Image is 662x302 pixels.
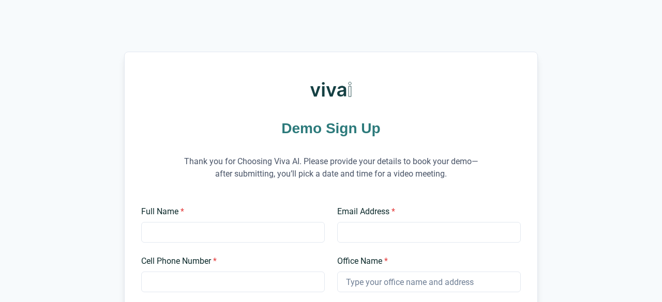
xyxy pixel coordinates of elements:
label: Email Address [337,205,515,218]
p: Thank you for Choosing Viva AI. Please provide your details to book your demo—after submitting, y... [176,142,486,193]
input: Type your office name and address [337,272,521,292]
label: Office Name [337,255,515,267]
label: Full Name [141,205,319,218]
img: Viva AI Logo [310,69,352,110]
h1: Demo Sign Up [141,118,521,138]
label: Cell Phone Number [141,255,319,267]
